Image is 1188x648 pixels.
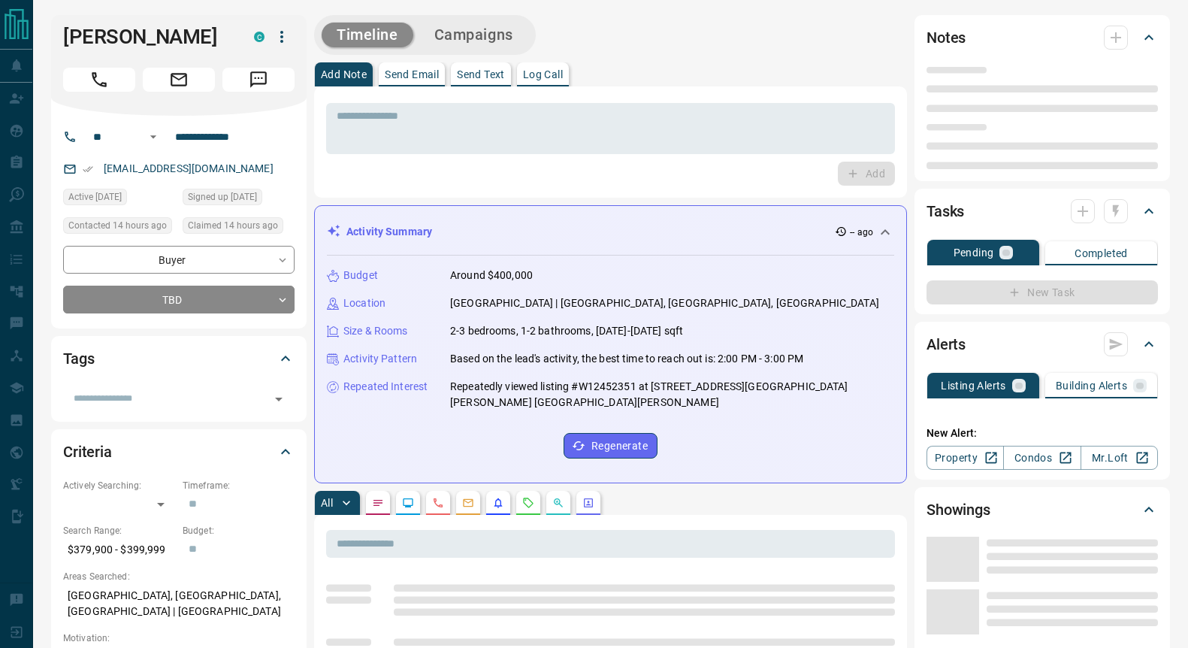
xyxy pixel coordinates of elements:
[927,332,966,356] h2: Alerts
[954,247,994,258] p: Pending
[927,498,990,522] h2: Showings
[63,524,175,537] p: Search Range:
[432,497,444,509] svg: Calls
[63,246,295,274] div: Buyer
[941,380,1006,391] p: Listing Alerts
[327,218,894,246] div: Activity Summary-- ago
[83,164,93,174] svg: Email Verified
[385,69,439,80] p: Send Email
[450,351,803,367] p: Based on the lead's activity, the best time to reach out is: 2:00 PM - 3:00 PM
[63,347,94,371] h2: Tags
[268,389,289,410] button: Open
[522,497,534,509] svg: Requests
[63,583,295,624] p: [GEOGRAPHIC_DATA], [GEOGRAPHIC_DATA], [GEOGRAPHIC_DATA] | [GEOGRAPHIC_DATA]
[63,434,295,470] div: Criteria
[450,323,683,339] p: 2-3 bedrooms, 1-2 bathrooms, [DATE]-[DATE] sqft
[68,189,122,204] span: Active [DATE]
[552,497,564,509] svg: Opportunities
[927,193,1158,229] div: Tasks
[850,226,873,239] p: -- ago
[1081,446,1158,470] a: Mr.Loft
[462,497,474,509] svg: Emails
[63,537,175,562] p: $379,900 - $399,999
[188,189,257,204] span: Signed up [DATE]
[927,199,964,223] h2: Tasks
[343,295,385,311] p: Location
[927,326,1158,362] div: Alerts
[450,295,879,311] p: [GEOGRAPHIC_DATA] | [GEOGRAPHIC_DATA], [GEOGRAPHIC_DATA], [GEOGRAPHIC_DATA]
[144,128,162,146] button: Open
[372,497,384,509] svg: Notes
[343,351,417,367] p: Activity Pattern
[183,189,295,210] div: Sun Oct 12 2025
[343,323,408,339] p: Size & Rooms
[582,497,594,509] svg: Agent Actions
[346,224,432,240] p: Activity Summary
[419,23,528,47] button: Campaigns
[63,479,175,492] p: Actively Searching:
[450,379,894,410] p: Repeatedly viewed listing #W12452351 at [STREET_ADDRESS][GEOGRAPHIC_DATA][PERSON_NAME] [GEOGRAPHI...
[63,189,175,210] div: Sun Oct 12 2025
[254,32,265,42] div: condos.ca
[104,162,274,174] a: [EMAIL_ADDRESS][DOMAIN_NAME]
[143,68,215,92] span: Email
[927,26,966,50] h2: Notes
[68,218,167,233] span: Contacted 14 hours ago
[927,425,1158,441] p: New Alert:
[222,68,295,92] span: Message
[927,446,1004,470] a: Property
[457,69,505,80] p: Send Text
[183,479,295,492] p: Timeframe:
[63,570,295,583] p: Areas Searched:
[450,268,533,283] p: Around $400,000
[927,492,1158,528] div: Showings
[188,218,278,233] span: Claimed 14 hours ago
[63,217,175,238] div: Mon Oct 13 2025
[564,433,657,459] button: Regenerate
[523,69,563,80] p: Log Call
[402,497,414,509] svg: Lead Browsing Activity
[63,341,295,377] div: Tags
[63,25,231,49] h1: [PERSON_NAME]
[322,23,413,47] button: Timeline
[63,68,135,92] span: Call
[321,69,367,80] p: Add Note
[1075,248,1128,259] p: Completed
[183,524,295,537] p: Budget:
[343,268,378,283] p: Budget
[183,217,295,238] div: Mon Oct 13 2025
[63,631,295,645] p: Motivation:
[492,497,504,509] svg: Listing Alerts
[927,20,1158,56] div: Notes
[63,286,295,313] div: TBD
[1003,446,1081,470] a: Condos
[63,440,112,464] h2: Criteria
[343,379,428,395] p: Repeated Interest
[1056,380,1127,391] p: Building Alerts
[321,498,333,508] p: All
